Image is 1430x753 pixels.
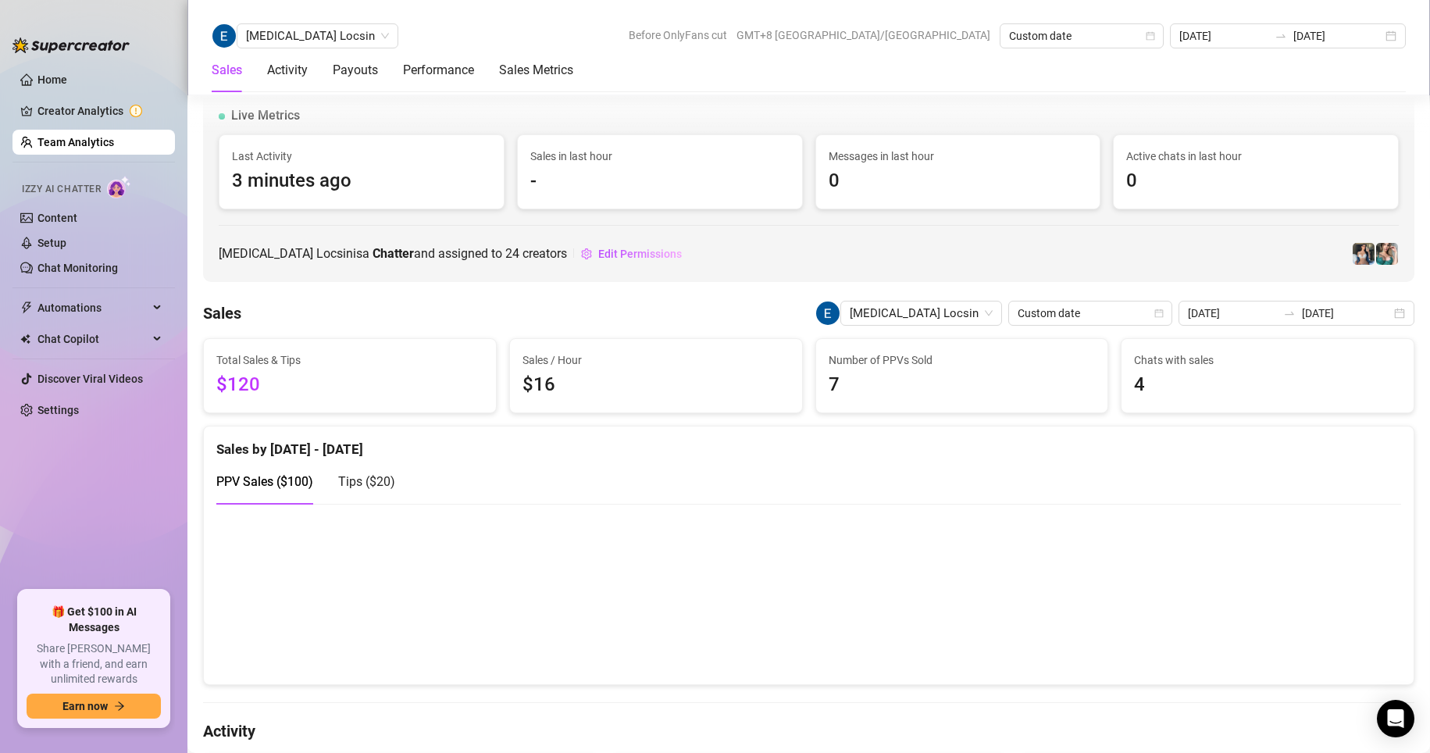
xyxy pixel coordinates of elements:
[216,426,1401,460] div: Sales by [DATE] - [DATE]
[203,720,1414,742] h4: Activity
[1188,305,1277,322] input: Start date
[20,334,30,344] img: Chat Copilot
[1126,166,1385,196] span: 0
[333,61,378,80] div: Payouts
[27,605,161,635] span: 🎁 Get $100 in AI Messages
[403,61,474,80] div: Performance
[62,700,108,712] span: Earn now
[829,148,1088,165] span: Messages in last hour
[338,474,395,489] span: Tips ( $20 )
[212,61,242,80] div: Sales
[12,37,130,53] img: logo-BBDzfeDw.svg
[1134,352,1401,369] span: Chats with sales
[246,24,389,48] span: Exon Locsin
[216,370,483,400] span: $120
[20,302,33,314] span: thunderbolt
[829,352,1096,369] span: Number of PPVs Sold
[22,182,101,197] span: Izzy AI Chatter
[37,262,118,274] a: Chat Monitoring
[37,295,148,320] span: Automations
[829,166,1088,196] span: 0
[581,248,592,259] span: setting
[580,241,683,266] button: Edit Permissions
[203,302,241,324] h4: Sales
[1275,30,1287,42] span: swap-right
[27,694,161,719] button: Earn nowarrow-right
[219,244,567,263] span: [MEDICAL_DATA] Locsin is a and assigned to creators
[1154,309,1164,318] span: calendar
[629,23,727,47] span: Before OnlyFans cut
[231,106,300,125] span: Live Metrics
[37,327,148,352] span: Chat Copilot
[1376,243,1398,265] img: Zaddy
[37,73,67,86] a: Home
[522,370,790,400] span: $16
[37,98,162,123] a: Creator Analytics exclamation-circle
[107,176,131,198] img: AI Chatter
[1018,302,1163,325] span: Custom date
[37,404,79,416] a: Settings
[1134,370,1401,400] span: 4
[1283,307,1296,319] span: to
[212,24,236,48] img: Exon Locsin
[1179,27,1268,45] input: Start date
[37,373,143,385] a: Discover Viral Videos
[522,352,790,369] span: Sales / Hour
[816,302,840,325] img: Exon Locsin
[1377,700,1414,737] div: Open Intercom Messenger
[736,23,990,47] span: GMT+8 [GEOGRAPHIC_DATA]/[GEOGRAPHIC_DATA]
[1293,27,1382,45] input: End date
[598,248,682,260] span: Edit Permissions
[829,370,1096,400] span: 7
[37,212,77,224] a: Content
[505,246,519,261] span: 24
[1353,243,1375,265] img: Katy
[27,641,161,687] span: Share [PERSON_NAME] with a friend, and earn unlimited rewards
[1126,148,1385,165] span: Active chats in last hour
[1302,305,1391,322] input: End date
[1146,31,1155,41] span: calendar
[850,302,993,325] span: Exon Locsin
[216,352,483,369] span: Total Sales & Tips
[499,61,573,80] div: Sales Metrics
[37,237,66,249] a: Setup
[216,474,313,489] span: PPV Sales ( $100 )
[373,246,414,261] b: Chatter
[37,136,114,148] a: Team Analytics
[1275,30,1287,42] span: to
[232,148,491,165] span: Last Activity
[530,166,790,196] span: -
[530,148,790,165] span: Sales in last hour
[1283,307,1296,319] span: swap-right
[267,61,308,80] div: Activity
[232,166,491,196] span: 3 minutes ago
[1009,24,1154,48] span: Custom date
[114,701,125,712] span: arrow-right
